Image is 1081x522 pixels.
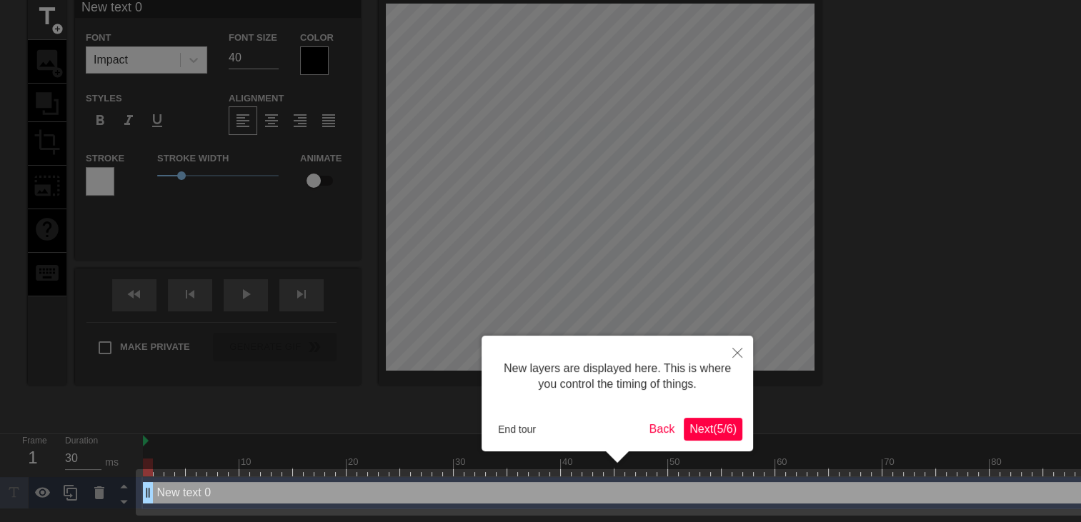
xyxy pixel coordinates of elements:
button: Close [722,336,753,368]
button: Next [684,418,742,441]
span: Next ( 5 / 6 ) [689,423,737,435]
button: End tour [492,418,542,440]
button: Back [644,418,681,441]
div: New layers are displayed here. This is where you control the timing of things. [492,346,742,407]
